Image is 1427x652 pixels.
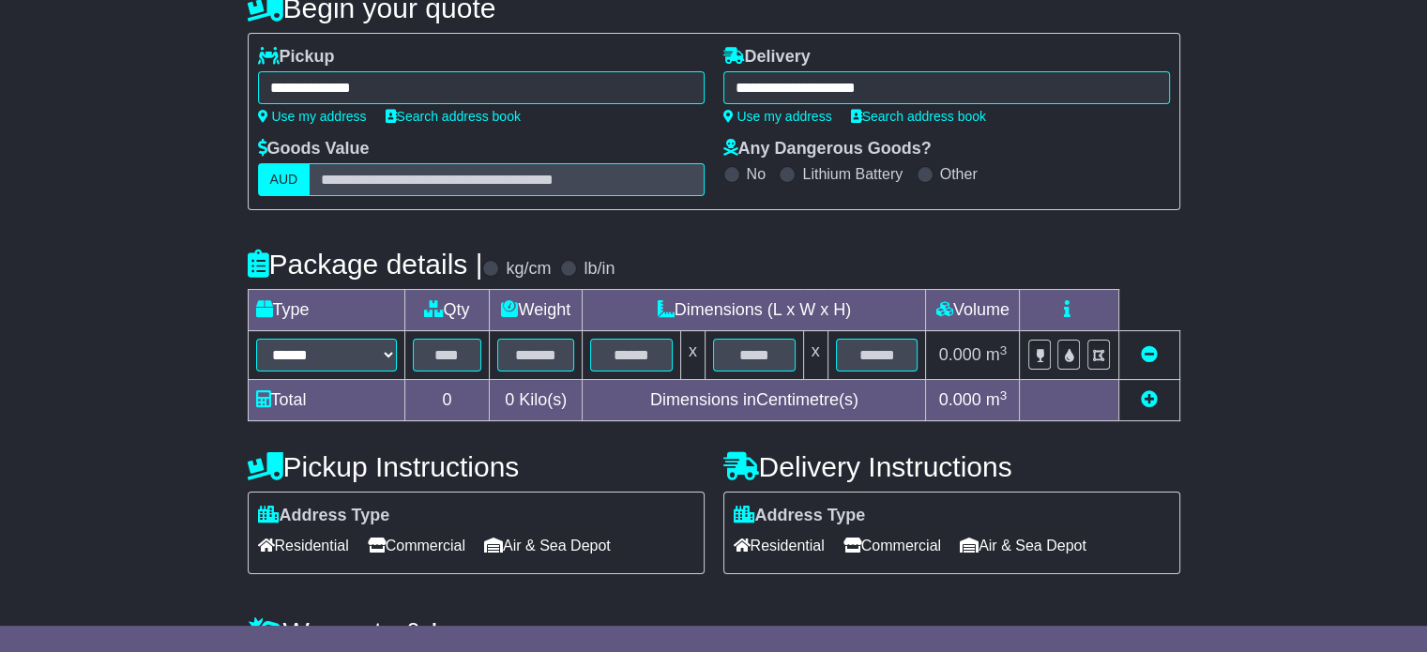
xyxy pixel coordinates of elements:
span: Air & Sea Depot [484,531,611,560]
td: Dimensions (L x W x H) [583,290,926,331]
span: 0.000 [939,345,981,364]
td: Total [248,380,404,421]
label: Address Type [734,506,866,526]
td: Qty [404,290,490,331]
a: Search address book [386,109,521,124]
label: No [747,165,766,183]
td: Dimensions in Centimetre(s) [583,380,926,421]
span: 0.000 [939,390,981,409]
span: 0 [505,390,514,409]
label: Goods Value [258,139,370,159]
h4: Delivery Instructions [723,451,1180,482]
td: Type [248,290,404,331]
span: Residential [258,531,349,560]
label: Delivery [723,47,811,68]
label: Other [940,165,978,183]
td: 0 [404,380,490,421]
a: Add new item [1141,390,1158,409]
label: lb/in [584,259,615,280]
a: Search address book [851,109,986,124]
td: x [680,331,705,380]
span: Commercial [368,531,465,560]
td: Weight [490,290,583,331]
label: AUD [258,163,311,196]
h4: Package details | [248,249,483,280]
a: Use my address [723,109,832,124]
label: Any Dangerous Goods? [723,139,932,159]
sup: 3 [1000,388,1008,402]
span: Residential [734,531,825,560]
label: kg/cm [506,259,551,280]
td: x [803,331,827,380]
sup: 3 [1000,343,1008,357]
span: m [986,390,1008,409]
td: Volume [926,290,1020,331]
span: Commercial [843,531,941,560]
span: m [986,345,1008,364]
label: Lithium Battery [802,165,903,183]
h4: Pickup Instructions [248,451,705,482]
label: Address Type [258,506,390,526]
h4: Warranty & Insurance [248,616,1180,647]
span: Air & Sea Depot [960,531,1086,560]
a: Use my address [258,109,367,124]
td: Kilo(s) [490,380,583,421]
label: Pickup [258,47,335,68]
a: Remove this item [1141,345,1158,364]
